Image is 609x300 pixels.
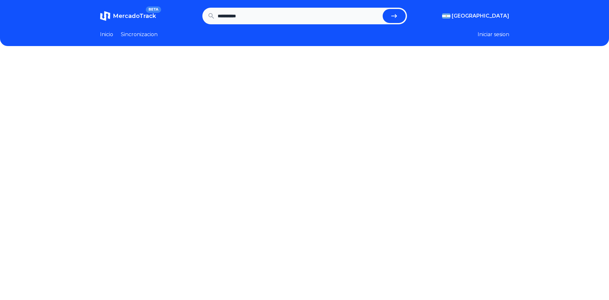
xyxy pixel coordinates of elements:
[478,31,509,38] button: Iniciar sesion
[100,11,156,21] a: MercadoTrackBETA
[100,11,110,21] img: MercadoTrack
[146,6,161,13] span: BETA
[113,12,156,20] span: MercadoTrack
[442,12,509,20] button: [GEOGRAPHIC_DATA]
[121,31,158,38] a: Sincronizacion
[442,13,450,19] img: Argentina
[452,12,509,20] span: [GEOGRAPHIC_DATA]
[100,31,113,38] a: Inicio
